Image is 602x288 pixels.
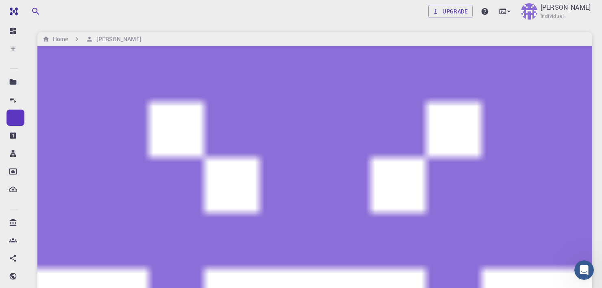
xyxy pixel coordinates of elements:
[428,5,473,18] a: Upgrade
[50,35,68,44] h6: Home
[521,3,537,20] img: javier manjarrez
[16,6,45,13] span: Soporte
[574,260,594,280] iframe: Intercom live chat
[541,2,591,12] p: [PERSON_NAME]
[93,35,141,44] h6: [PERSON_NAME]
[41,35,143,44] nav: breadcrumb
[7,7,18,15] img: logo
[541,12,564,20] span: Individual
